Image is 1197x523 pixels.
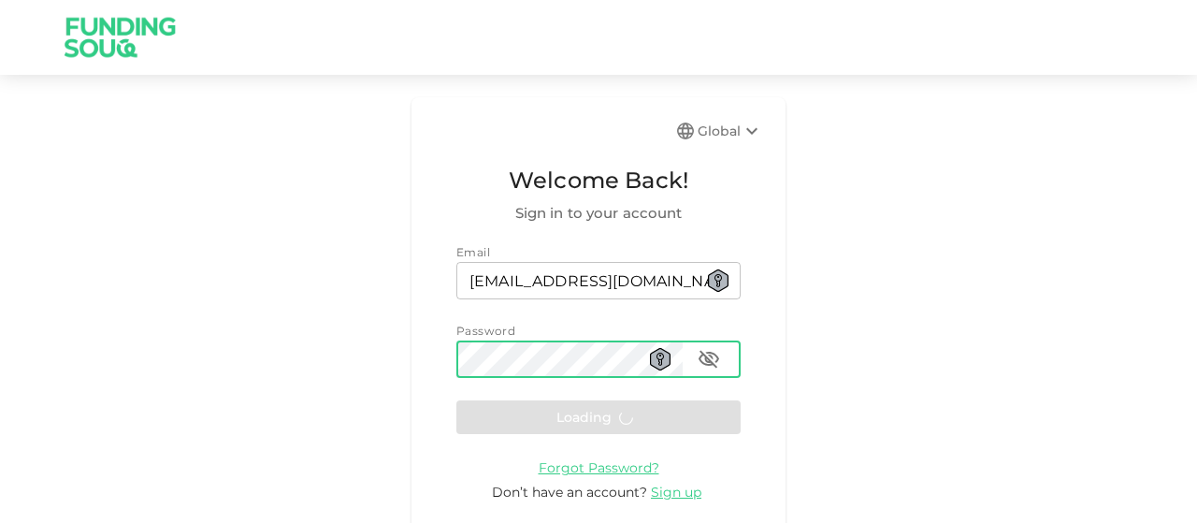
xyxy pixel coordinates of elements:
span: Don’t have an account? [492,484,647,501]
span: Sign up [651,484,701,501]
span: Email [456,245,490,259]
span: Password [456,324,515,338]
span: Sign in to your account [456,202,741,225]
a: Forgot Password? [539,458,659,476]
input: email [456,262,741,299]
div: Global [698,120,763,142]
span: Welcome Back! [456,163,741,198]
span: Forgot Password? [539,459,659,476]
input: password [456,341,683,378]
